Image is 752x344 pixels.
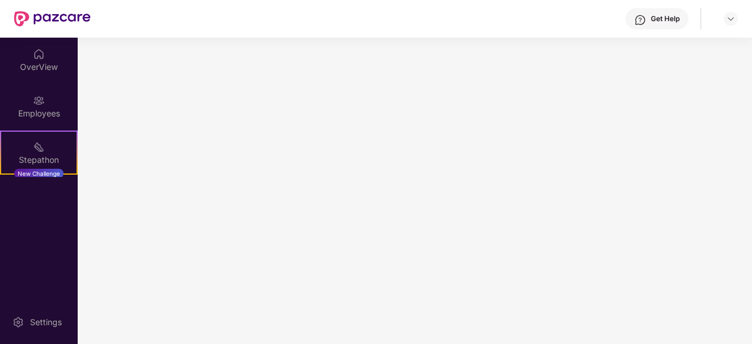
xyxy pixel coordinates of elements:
[26,316,65,328] div: Settings
[726,14,736,24] img: svg+xml;base64,PHN2ZyBpZD0iRHJvcGRvd24tMzJ4MzIiIHhtbG5zPSJodHRwOi8vd3d3LnczLm9yZy8yMDAwL3N2ZyIgd2...
[634,14,646,26] img: svg+xml;base64,PHN2ZyBpZD0iSGVscC0zMngzMiIgeG1sbnM9Imh0dHA6Ly93d3cudzMub3JnLzIwMDAvc3ZnIiB3aWR0aD...
[33,95,45,106] img: svg+xml;base64,PHN2ZyBpZD0iRW1wbG95ZWVzIiB4bWxucz0iaHR0cDovL3d3dy53My5vcmcvMjAwMC9zdmciIHdpZHRoPS...
[14,169,64,178] div: New Challenge
[651,14,680,24] div: Get Help
[33,48,45,60] img: svg+xml;base64,PHN2ZyBpZD0iSG9tZSIgeG1sbnM9Imh0dHA6Ly93d3cudzMub3JnLzIwMDAvc3ZnIiB3aWR0aD0iMjAiIG...
[33,141,45,153] img: svg+xml;base64,PHN2ZyB4bWxucz0iaHR0cDovL3d3dy53My5vcmcvMjAwMC9zdmciIHdpZHRoPSIyMSIgaGVpZ2h0PSIyMC...
[14,11,91,26] img: New Pazcare Logo
[12,316,24,328] img: svg+xml;base64,PHN2ZyBpZD0iU2V0dGluZy0yMHgyMCIgeG1sbnM9Imh0dHA6Ly93d3cudzMub3JnLzIwMDAvc3ZnIiB3aW...
[1,154,76,166] div: Stepathon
